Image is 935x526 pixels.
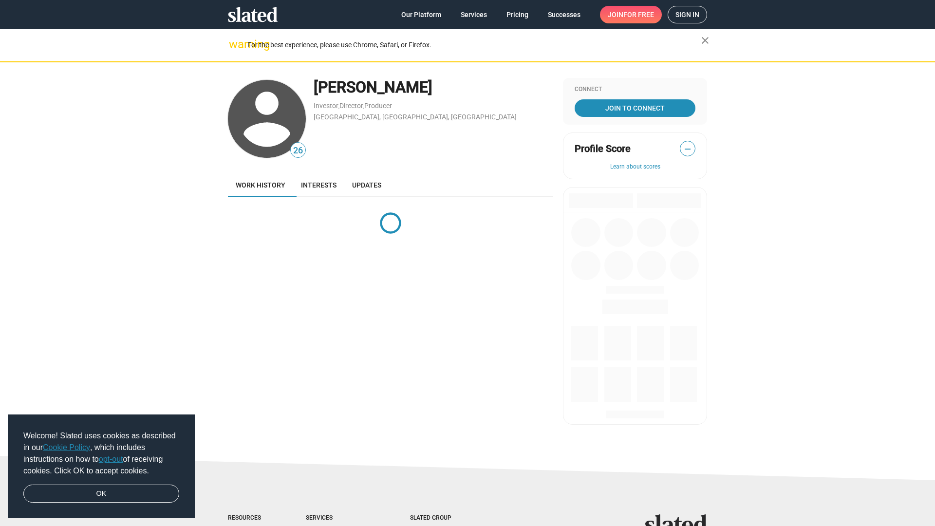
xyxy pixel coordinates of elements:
a: Cookie Policy [43,443,90,451]
a: Successes [540,6,588,23]
mat-icon: warning [229,38,241,50]
div: [PERSON_NAME] [314,77,553,98]
span: Welcome! Slated uses cookies as described in our , which includes instructions on how to of recei... [23,430,179,477]
a: Services [453,6,495,23]
span: Updates [352,181,381,189]
span: Successes [548,6,580,23]
a: Updates [344,173,389,197]
a: dismiss cookie message [23,485,179,503]
a: Joinfor free [600,6,662,23]
div: Slated Group [410,514,476,522]
span: , [363,104,364,109]
button: Learn about scores [575,163,695,171]
a: [GEOGRAPHIC_DATA], [GEOGRAPHIC_DATA], [GEOGRAPHIC_DATA] [314,113,517,121]
span: for free [623,6,654,23]
a: Work history [228,173,293,197]
span: Profile Score [575,142,631,155]
span: Our Platform [401,6,441,23]
a: Pricing [499,6,536,23]
span: Services [461,6,487,23]
a: Our Platform [393,6,449,23]
a: Interests [293,173,344,197]
span: Join [608,6,654,23]
span: Sign in [675,6,699,23]
span: Pricing [506,6,528,23]
div: Resources [228,514,267,522]
span: — [680,143,695,155]
span: Join To Connect [577,99,693,117]
div: Services [306,514,371,522]
a: Director [339,102,363,110]
span: , [338,104,339,109]
a: Investor [314,102,338,110]
span: 26 [291,144,305,157]
div: cookieconsent [8,414,195,519]
div: Connect [575,86,695,94]
a: opt-out [99,455,123,463]
span: Interests [301,181,337,189]
a: Producer [364,102,392,110]
a: Sign in [668,6,707,23]
span: Work history [236,181,285,189]
a: Join To Connect [575,99,695,117]
mat-icon: close [699,35,711,46]
div: For the best experience, please use Chrome, Safari, or Firefox. [247,38,701,52]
